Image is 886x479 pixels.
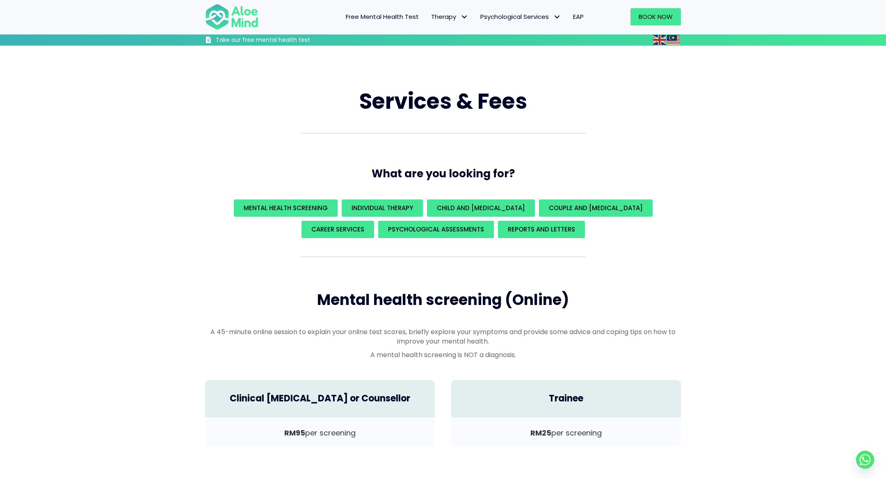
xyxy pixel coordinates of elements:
a: Child and [MEDICAL_DATA] [427,199,535,217]
p: per screening [459,428,673,438]
a: Couple and [MEDICAL_DATA] [539,199,653,217]
span: Free Mental Health Test [346,12,419,21]
span: Book Now [639,12,673,21]
span: Couple and [MEDICAL_DATA] [549,204,643,212]
img: Aloe mind Logo [205,3,258,30]
a: EAP [567,8,590,25]
span: Individual Therapy [352,204,413,212]
b: RM25 [530,428,551,438]
a: Free Mental Health Test [340,8,425,25]
span: Career Services [311,225,364,234]
span: Therapy [431,12,468,21]
span: Child and [MEDICAL_DATA] [437,204,525,212]
h4: Trainee [459,392,673,405]
span: Psychological Services: submenu [551,11,563,23]
p: A mental health screening is NOT a diagnosis. [205,350,681,360]
span: EAP [573,12,584,21]
img: en [653,35,666,45]
a: Book Now [630,8,681,25]
a: English [653,35,667,44]
span: Psychological assessments [388,225,484,234]
nav: Menu [269,8,590,25]
a: Individual Therapy [342,199,423,217]
b: RM95 [284,428,305,438]
a: Malay [667,35,681,44]
p: A 45-minute online session to explain your online test scores, briefly explore your symptoms and ... [205,327,681,346]
img: ms [667,35,680,45]
span: Psychological Services [480,12,561,21]
span: REPORTS AND LETTERS [508,225,575,234]
a: Career Services [301,221,374,238]
a: Whatsapp [856,451,874,469]
span: What are you looking for? [372,166,515,181]
a: TherapyTherapy: submenu [425,8,474,25]
a: Take our free mental health test [205,36,354,46]
a: REPORTS AND LETTERS [498,221,585,238]
div: What are you looking for? [205,197,681,240]
a: Psychological assessments [378,221,494,238]
h3: Take our free mental health test [216,36,354,44]
span: Services & Fees [359,86,527,116]
a: Mental Health Screening [234,199,338,217]
h4: Clinical [MEDICAL_DATA] or Counsellor [213,392,427,405]
span: Mental health screening (Online) [317,289,569,310]
span: Mental Health Screening [244,204,328,212]
a: Psychological ServicesPsychological Services: submenu [474,8,567,25]
p: per screening [213,428,427,438]
span: Therapy: submenu [458,11,470,23]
